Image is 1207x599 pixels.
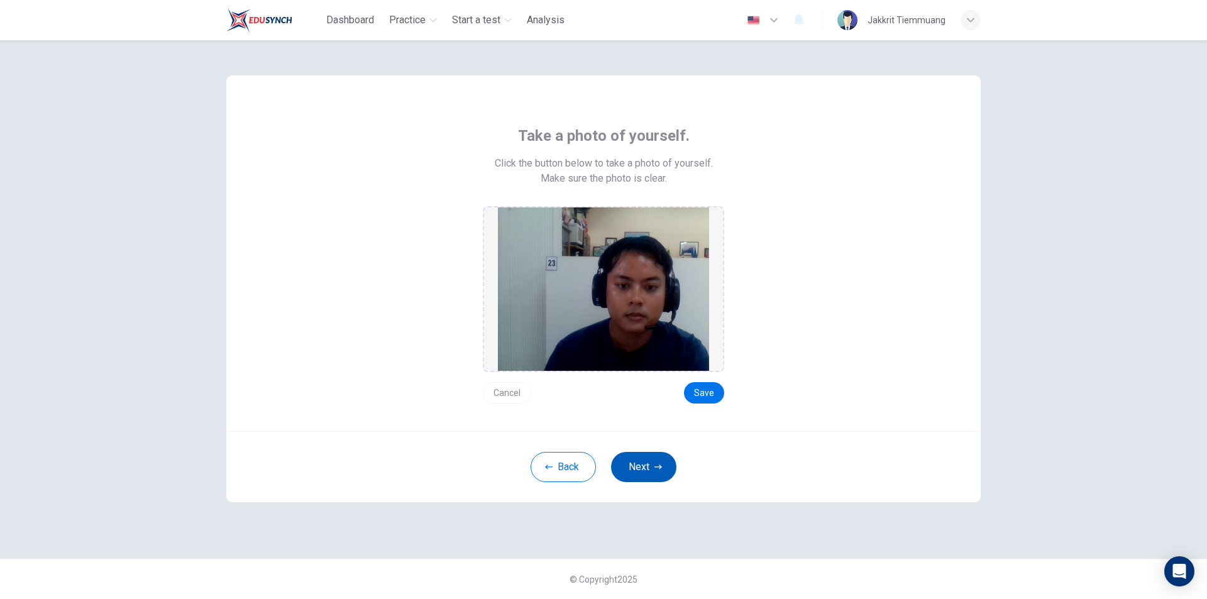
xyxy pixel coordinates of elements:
[498,207,709,371] img: preview screemshot
[837,10,857,30] img: Profile picture
[868,13,945,28] div: Jakkrit Tiemmuang
[384,9,442,31] button: Practice
[684,382,724,404] button: Save
[527,13,565,28] span: Analysis
[321,9,379,31] button: Dashboard
[611,452,676,482] button: Next
[226,8,321,33] a: Train Test logo
[483,382,531,404] button: Cancel
[389,13,426,28] span: Practice
[452,13,500,28] span: Start a test
[570,574,637,585] span: © Copyright 2025
[495,156,713,171] span: Click the button below to take a photo of yourself.
[226,8,292,33] img: Train Test logo
[326,13,374,28] span: Dashboard
[541,171,667,186] span: Make sure the photo is clear.
[518,126,690,146] span: Take a photo of yourself.
[522,9,570,31] button: Analysis
[1164,556,1194,586] div: Open Intercom Messenger
[447,9,517,31] button: Start a test
[746,16,761,25] img: en
[531,452,596,482] button: Back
